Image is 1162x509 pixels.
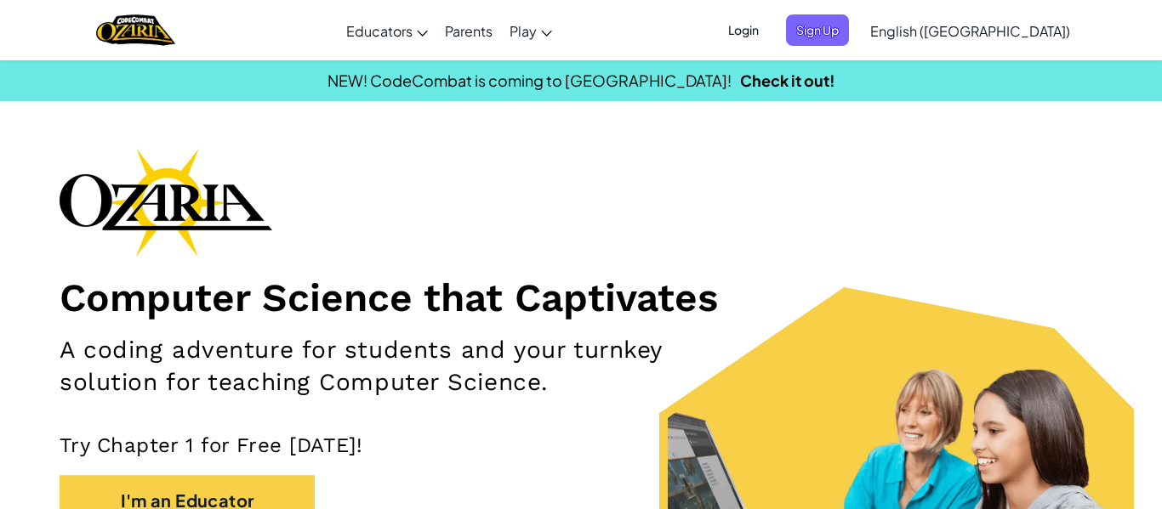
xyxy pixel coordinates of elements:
a: Parents [436,8,501,54]
button: Login [718,14,769,46]
h1: Computer Science that Captivates [60,274,1102,321]
img: Ozaria branding logo [60,148,272,257]
button: Sign Up [786,14,849,46]
h2: A coding adventure for students and your turnkey solution for teaching Computer Science. [60,334,758,399]
a: Educators [338,8,436,54]
span: Educators [346,22,413,40]
a: Play [501,8,561,54]
img: Home [96,13,175,48]
span: English ([GEOGRAPHIC_DATA]) [870,22,1070,40]
a: English ([GEOGRAPHIC_DATA]) [862,8,1079,54]
span: Play [510,22,537,40]
span: NEW! CodeCombat is coming to [GEOGRAPHIC_DATA]! [328,71,732,90]
a: Check it out! [740,71,835,90]
a: Ozaria by CodeCombat logo [96,13,175,48]
p: Try Chapter 1 for Free [DATE]! [60,433,1102,458]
